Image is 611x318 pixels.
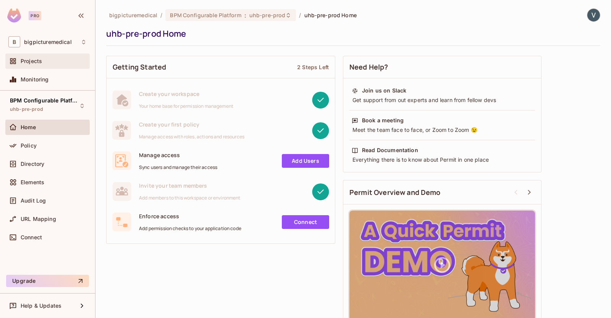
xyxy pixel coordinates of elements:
div: Everything there is to know about Permit in one place [352,156,533,164]
li: / [160,11,162,19]
span: Monitoring [21,76,49,83]
span: Policy [21,143,37,149]
div: Read Documentation [362,146,418,154]
span: Manage access with roles, actions and resources [139,134,244,140]
span: Manage access [139,151,217,159]
span: Add members to this workspace or environment [139,195,241,201]
div: uhb-pre-prod Home [106,28,596,39]
div: Meet the team face to face, or Zoom to Zoom 😉 [352,126,533,134]
span: Projects [21,58,42,64]
span: Workspace: bigpicturemedical [24,39,72,45]
span: Add permission checks to your application code [139,226,241,232]
span: Help & Updates [21,303,61,309]
span: Create your workspace [139,90,233,97]
span: Directory [21,161,44,167]
img: Vinay Rawat [587,9,600,21]
div: Pro [29,11,41,20]
span: Sync users and manage their access [139,164,217,170]
span: Getting Started [113,62,166,72]
span: B [8,36,20,47]
div: Join us on Slack [362,87,406,94]
span: uhb-pre-prod [10,106,43,112]
span: uhb-pre-prod Home [304,11,357,19]
span: Need Help? [349,62,388,72]
a: Add Users [282,154,329,168]
span: Your home base for permission management [139,103,233,109]
span: Invite your team members [139,182,241,189]
span: Elements [21,179,44,185]
span: BPM Configurable Platform [170,11,241,19]
span: : [244,12,247,18]
div: Get support from out experts and learn from fellow devs [352,96,533,104]
div: Book a meeting [362,117,404,124]
span: Home [21,124,36,130]
span: Permit Overview and Demo [349,188,441,197]
span: Audit Log [21,198,46,204]
li: / [299,11,301,19]
span: uhb-pre-prod [249,11,286,19]
a: Connect [282,215,329,229]
button: Upgrade [6,275,89,287]
span: Create your first policy [139,121,244,128]
span: Enforce access [139,213,241,220]
span: BPM Configurable Platform [10,97,79,104]
span: the active workspace [109,11,157,19]
img: SReyMgAAAABJRU5ErkJggg== [7,8,21,23]
span: URL Mapping [21,216,56,222]
div: 2 Steps Left [297,63,329,71]
span: Connect [21,234,42,240]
